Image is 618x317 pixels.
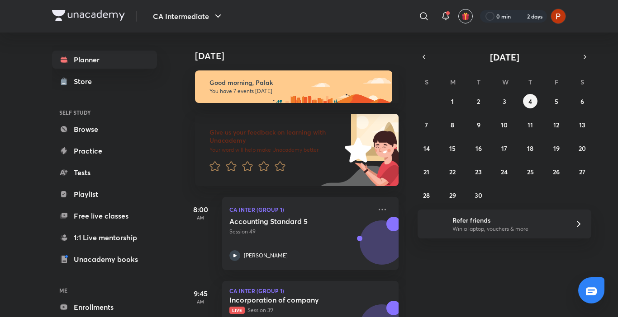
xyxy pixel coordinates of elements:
button: September 20, 2025 [575,141,589,155]
h6: Refer friends [452,215,564,225]
button: September 24, 2025 [497,164,512,179]
p: Your word will help make Unacademy better [209,146,342,154]
abbr: September 11, 2025 [528,121,533,129]
button: September 18, 2025 [523,141,537,155]
h5: 9:45 [182,288,219,299]
abbr: Wednesday [502,78,509,86]
button: September 27, 2025 [575,164,589,179]
a: Playlist [52,185,157,203]
button: September 22, 2025 [445,164,460,179]
button: September 3, 2025 [497,94,512,108]
img: avatar [461,12,470,20]
button: September 19, 2025 [549,141,564,155]
p: AM [182,299,219,304]
button: September 13, 2025 [575,117,589,132]
button: avatar [458,9,473,23]
abbr: September 23, 2025 [475,168,482,176]
button: September 9, 2025 [471,117,486,132]
img: streak [516,12,525,21]
abbr: September 14, 2025 [423,144,430,153]
h5: 8:00 [182,204,219,215]
button: September 14, 2025 [419,141,434,155]
p: AM [182,215,219,220]
p: [PERSON_NAME] [244,252,288,260]
abbr: Saturday [580,78,584,86]
abbr: September 10, 2025 [501,121,508,129]
abbr: September 7, 2025 [425,121,428,129]
abbr: September 3, 2025 [503,97,506,106]
button: September 11, 2025 [523,117,537,132]
a: Enrollments [52,298,157,316]
h4: [DATE] [195,51,408,61]
a: Free live classes [52,207,157,225]
abbr: September 29, 2025 [449,191,456,200]
abbr: September 9, 2025 [477,121,480,129]
img: Palak [551,9,566,24]
button: [DATE] [430,51,579,63]
h6: SELF STUDY [52,105,157,120]
p: You have 7 events [DATE] [209,88,384,95]
abbr: September 17, 2025 [501,144,507,153]
h6: Give us your feedback on learning with Unacademy [209,128,342,145]
button: September 5, 2025 [549,94,564,108]
div: Store [74,76,97,87]
abbr: September 25, 2025 [527,168,534,176]
abbr: September 28, 2025 [423,191,430,200]
abbr: September 2, 2025 [477,97,480,106]
button: September 2, 2025 [471,94,486,108]
abbr: September 1, 2025 [451,97,454,106]
img: morning [195,70,392,103]
h5: Incorporation of company [229,295,342,304]
abbr: September 18, 2025 [527,144,533,153]
h5: Accounting Standard 5 [229,217,342,226]
a: Unacademy books [52,250,157,268]
abbr: September 13, 2025 [579,121,585,129]
abbr: September 4, 2025 [528,97,532,106]
abbr: Sunday [425,78,428,86]
abbr: September 12, 2025 [553,121,559,129]
button: September 4, 2025 [523,94,537,108]
abbr: September 19, 2025 [553,144,560,153]
abbr: Friday [555,78,558,86]
abbr: September 26, 2025 [553,168,560,176]
button: September 30, 2025 [471,188,486,202]
abbr: September 30, 2025 [475,191,482,200]
a: Planner [52,51,157,69]
button: September 15, 2025 [445,141,460,155]
abbr: September 6, 2025 [580,97,584,106]
button: September 16, 2025 [471,141,486,155]
button: September 25, 2025 [523,164,537,179]
span: Live [229,307,245,314]
button: September 23, 2025 [471,164,486,179]
abbr: September 24, 2025 [501,168,508,176]
button: September 29, 2025 [445,188,460,202]
abbr: September 20, 2025 [579,144,586,153]
a: Tests [52,163,157,182]
button: September 17, 2025 [497,141,512,155]
abbr: Tuesday [477,78,480,86]
abbr: September 27, 2025 [579,168,585,176]
a: 1:1 Live mentorship [52,228,157,247]
button: September 8, 2025 [445,117,460,132]
button: September 1, 2025 [445,94,460,108]
a: Store [52,72,157,90]
a: Company Logo [52,10,125,23]
img: Avatar [360,225,404,269]
button: September 26, 2025 [549,164,564,179]
button: September 6, 2025 [575,94,589,108]
p: CA Inter (Group 1) [229,204,371,215]
abbr: Monday [450,78,456,86]
p: CA Inter (Group 1) [229,288,391,294]
abbr: September 8, 2025 [451,121,454,129]
abbr: September 15, 2025 [449,144,456,153]
abbr: September 5, 2025 [555,97,558,106]
abbr: Thursday [528,78,532,86]
p: Session 49 [229,228,371,236]
p: Win a laptop, vouchers & more [452,225,564,233]
abbr: September 22, 2025 [449,168,456,176]
button: September 12, 2025 [549,117,564,132]
abbr: September 21, 2025 [423,168,429,176]
img: Company Logo [52,10,125,21]
button: September 10, 2025 [497,117,512,132]
p: Session 39 [229,306,371,314]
